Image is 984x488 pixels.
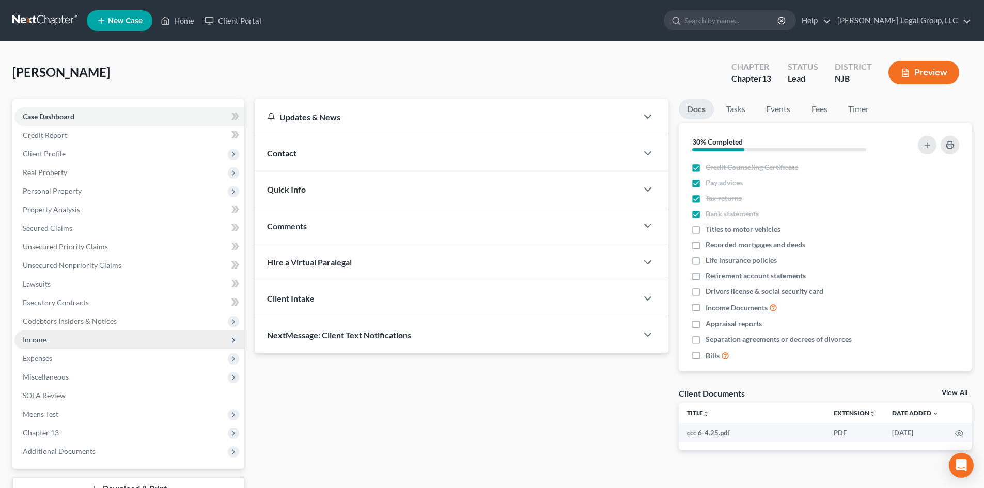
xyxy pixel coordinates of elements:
[23,279,51,288] span: Lawsuits
[267,221,307,231] span: Comments
[706,224,780,234] span: Titles to motor vehicles
[731,73,771,85] div: Chapter
[23,186,82,195] span: Personal Property
[14,219,244,238] a: Secured Claims
[788,73,818,85] div: Lead
[888,61,959,84] button: Preview
[706,178,743,188] span: Pay advices
[267,257,352,267] span: Hire a Virtual Paralegal
[892,409,939,417] a: Date Added expand_more
[23,168,67,177] span: Real Property
[706,286,823,296] span: Drivers license & social security card
[23,372,69,381] span: Miscellaneous
[14,200,244,219] a: Property Analysis
[199,11,267,30] a: Client Portal
[23,317,117,325] span: Codebtors Insiders & Notices
[832,11,971,30] a: [PERSON_NAME] Legal Group, LLC
[788,61,818,73] div: Status
[706,255,777,265] span: Life insurance policies
[23,354,52,363] span: Expenses
[706,319,762,329] span: Appraisal reports
[23,261,121,270] span: Unsecured Nonpriority Claims
[14,126,244,145] a: Credit Report
[706,209,759,219] span: Bank statements
[932,411,939,417] i: expand_more
[679,388,745,399] div: Client Documents
[267,293,315,303] span: Client Intake
[14,107,244,126] a: Case Dashboard
[762,73,771,83] span: 13
[731,61,771,73] div: Chapter
[687,409,709,417] a: Titleunfold_more
[155,11,199,30] a: Home
[267,184,306,194] span: Quick Info
[267,112,625,122] div: Updates & News
[14,275,244,293] a: Lawsuits
[706,351,720,361] span: Bills
[23,242,108,251] span: Unsecured Priority Claims
[23,205,80,214] span: Property Analysis
[703,411,709,417] i: unfold_more
[679,423,825,442] td: ccc 6-4.25.pdf
[942,389,967,397] a: View All
[949,453,974,478] div: Open Intercom Messenger
[23,447,96,455] span: Additional Documents
[14,293,244,312] a: Executory Contracts
[267,148,296,158] span: Contact
[679,99,714,119] a: Docs
[706,334,852,344] span: Separation agreements or decrees of divorces
[803,99,836,119] a: Fees
[706,193,742,203] span: Tax returns
[23,149,66,158] span: Client Profile
[706,240,805,250] span: Recorded mortgages and deeds
[692,137,743,146] strong: 30% Completed
[14,256,244,275] a: Unsecured Nonpriority Claims
[23,131,67,139] span: Credit Report
[108,17,143,25] span: New Case
[706,271,806,281] span: Retirement account statements
[825,423,884,442] td: PDF
[758,99,799,119] a: Events
[840,99,877,119] a: Timer
[706,303,768,313] span: Income Documents
[684,11,779,30] input: Search by name...
[796,11,831,30] a: Help
[23,410,58,418] span: Means Test
[23,112,74,121] span: Case Dashboard
[884,423,947,442] td: [DATE]
[12,65,110,80] span: [PERSON_NAME]
[834,409,876,417] a: Extensionunfold_more
[23,391,66,400] span: SOFA Review
[23,224,72,232] span: Secured Claims
[14,238,244,256] a: Unsecured Priority Claims
[23,298,89,307] span: Executory Contracts
[14,386,244,405] a: SOFA Review
[706,162,798,172] span: Credit Counseling Certificate
[835,61,872,73] div: District
[267,330,411,340] span: NextMessage: Client Text Notifications
[835,73,872,85] div: NJB
[23,335,46,344] span: Income
[869,411,876,417] i: unfold_more
[718,99,754,119] a: Tasks
[23,428,59,437] span: Chapter 13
